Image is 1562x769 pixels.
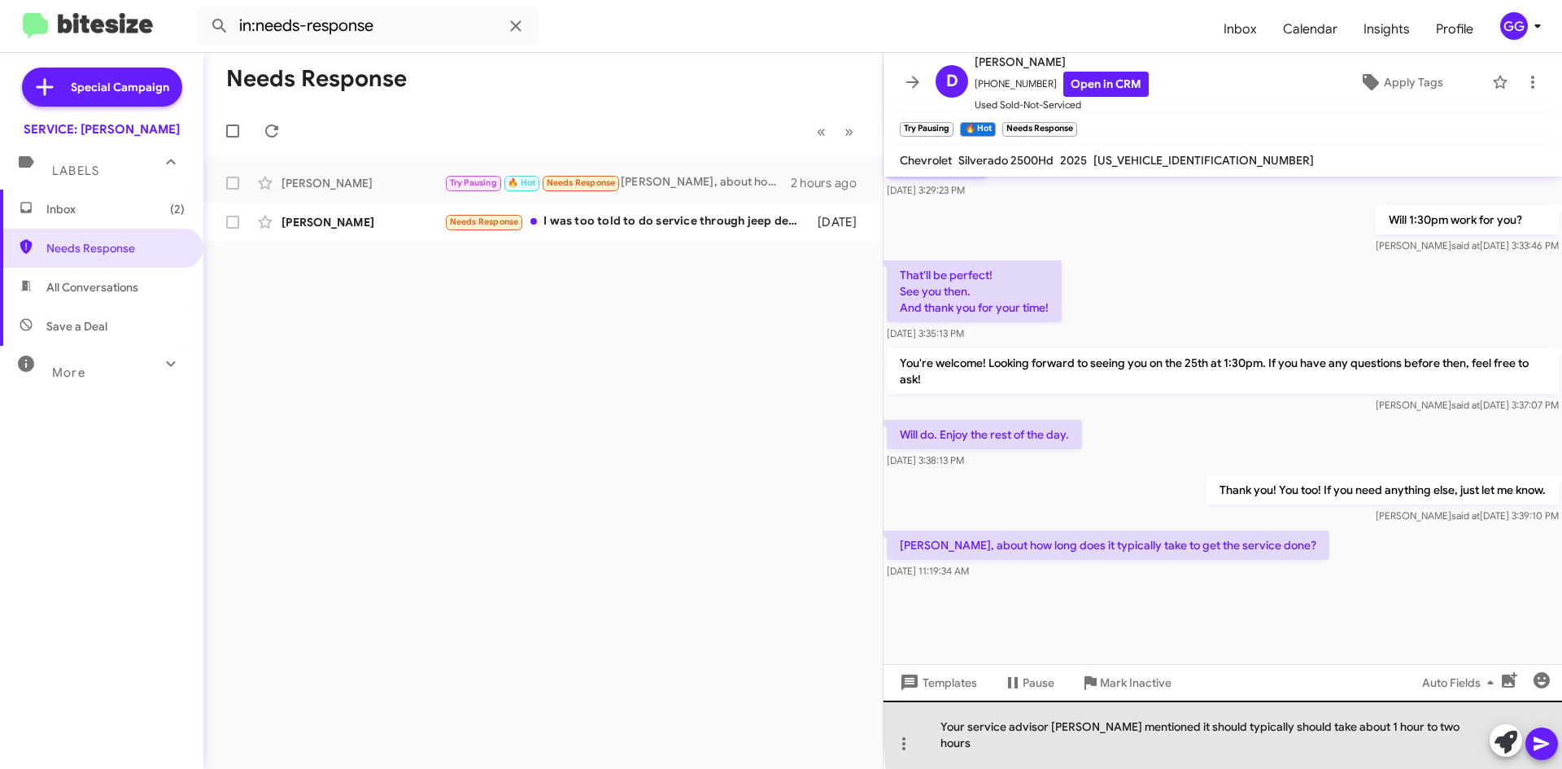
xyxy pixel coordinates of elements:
p: [PERSON_NAME], about how long does it typically take to get the service done? [887,531,1329,560]
a: Calendar [1270,6,1350,53]
a: Profile [1423,6,1486,53]
small: 🔥 Hot [960,122,995,137]
span: 2025 [1060,153,1087,168]
span: [PERSON_NAME] [975,52,1149,72]
button: Auto Fields [1409,668,1513,697]
div: [PERSON_NAME] [281,214,444,230]
p: Thank you! You too! If you need anything else, just let me know. [1206,475,1559,505]
span: Silverado 2500Hd [958,153,1054,168]
button: Mark Inactive [1067,668,1185,697]
button: GG [1486,12,1544,40]
span: Pause [1023,668,1054,697]
p: You're welcome! Looking forward to seeing you on the 25th at 1:30pm. If you have any questions be... [887,348,1559,394]
button: Apply Tags [1317,68,1484,97]
span: D [946,68,958,94]
span: Apply Tags [1384,68,1443,97]
span: (2) [170,201,185,217]
p: Will 1:30pm work for you? [1376,205,1559,234]
button: Pause [990,668,1067,697]
span: Needs Response [450,216,519,227]
a: Open in CRM [1063,72,1149,97]
button: Templates [884,668,990,697]
span: [PERSON_NAME] [DATE] 3:33:46 PM [1376,239,1559,251]
span: [DATE] 3:38:13 PM [887,454,964,466]
nav: Page navigation example [808,115,863,148]
input: Search [197,7,539,46]
span: Chevrolet [900,153,952,168]
div: I was too told to do service through jeep dealer ... at least until warranty factory warranty exp... [444,212,809,231]
span: 🔥 Hot [508,177,535,188]
span: Inbox [46,201,185,217]
span: Special Campaign [71,79,169,95]
span: More [52,365,85,380]
span: Needs Response [46,240,185,256]
span: said at [1451,509,1480,522]
p: That'll be perfect! See you then. And thank you for your time! [887,260,1062,322]
span: said at [1451,239,1480,251]
span: [PHONE_NUMBER] [975,72,1149,97]
span: [PERSON_NAME] [DATE] 3:37:07 PM [1376,399,1559,411]
span: « [817,121,826,142]
span: [PERSON_NAME] [DATE] 3:39:10 PM [1376,509,1559,522]
a: Insights [1350,6,1423,53]
div: [PERSON_NAME] [281,175,444,191]
button: Next [835,115,863,148]
button: Previous [807,115,836,148]
span: Auto Fields [1422,668,1500,697]
a: Inbox [1211,6,1270,53]
span: said at [1451,399,1480,411]
h1: Needs Response [226,66,407,92]
span: » [844,121,853,142]
div: [PERSON_NAME], about how long does it typically take to get the service done? [444,173,791,192]
small: Try Pausing [900,122,953,137]
span: Used Sold-Not-Serviced [975,97,1149,113]
div: [DATE] [809,214,870,230]
span: Labels [52,164,99,178]
div: GG [1500,12,1528,40]
span: Templates [897,668,977,697]
span: Try Pausing [450,177,497,188]
div: 2 hours ago [791,175,870,191]
span: [DATE] 11:19:34 AM [887,565,969,577]
a: Special Campaign [22,68,182,107]
p: Will do. Enjoy the rest of the day. [887,420,1082,449]
small: Needs Response [1002,122,1077,137]
span: Save a Deal [46,318,107,334]
span: [DATE] 3:29:23 PM [887,184,965,196]
div: SERVICE: [PERSON_NAME] [24,121,180,138]
span: [US_VEHICLE_IDENTIFICATION_NUMBER] [1093,153,1314,168]
div: Your service advisor [PERSON_NAME] mentioned it should typically should take about 1 hour to two ... [884,701,1562,769]
span: All Conversations [46,279,138,295]
span: Needs Response [547,177,616,188]
span: [DATE] 3:35:13 PM [887,327,964,339]
span: Mark Inactive [1100,668,1171,697]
